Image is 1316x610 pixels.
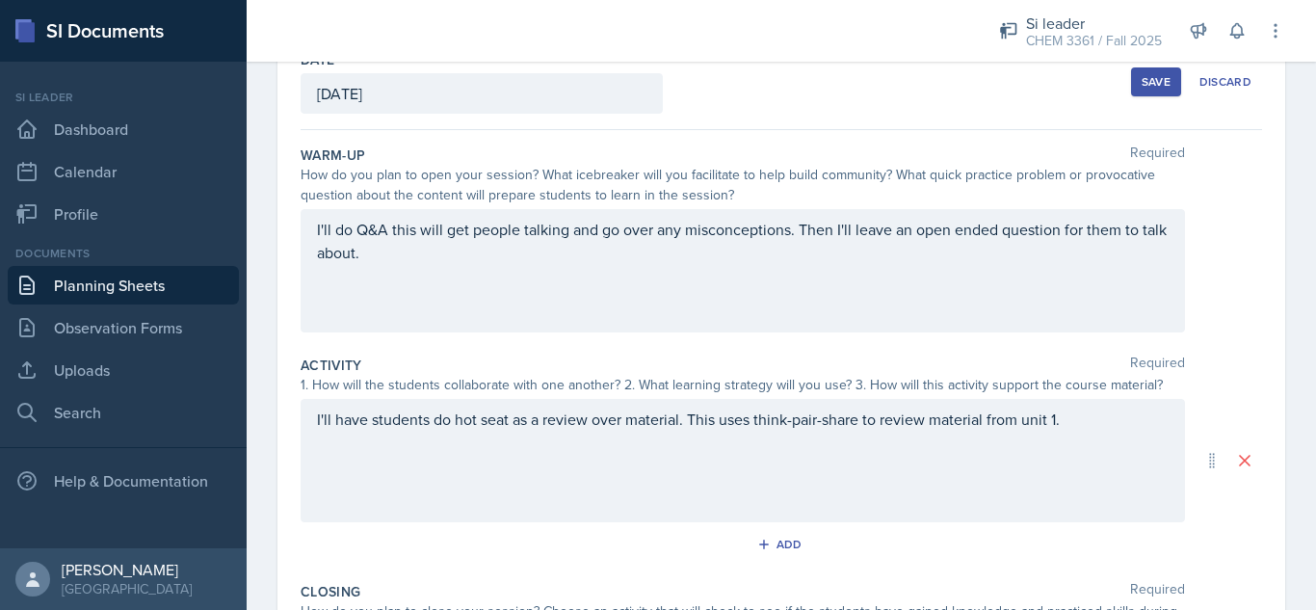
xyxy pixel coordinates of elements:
div: [PERSON_NAME] [62,560,192,579]
a: Planning Sheets [8,266,239,305]
span: Required [1130,356,1185,375]
div: Save [1142,74,1171,90]
button: Discard [1189,67,1262,96]
button: Add [750,530,813,559]
div: Si leader [1026,12,1162,35]
a: Calendar [8,152,239,191]
div: Add [761,537,803,552]
label: Activity [301,356,362,375]
div: 1. How will the students collaborate with one another? 2. What learning strategy will you use? 3.... [301,375,1185,395]
label: Warm-Up [301,146,365,165]
div: Discard [1199,74,1251,90]
a: Dashboard [8,110,239,148]
label: Closing [301,582,360,601]
div: Documents [8,245,239,262]
a: Observation Forms [8,308,239,347]
span: Required [1130,146,1185,165]
span: Required [1130,582,1185,601]
div: Help & Documentation [8,462,239,500]
button: Save [1131,67,1181,96]
a: Profile [8,195,239,233]
div: Si leader [8,89,239,106]
div: How do you plan to open your session? What icebreaker will you facilitate to help build community... [301,165,1185,205]
p: I'll have students do hot seat as a review over material. This uses think-pair-share to review ma... [317,408,1169,431]
a: Uploads [8,351,239,389]
a: Search [8,393,239,432]
div: [GEOGRAPHIC_DATA] [62,579,192,598]
p: I'll do Q&A this will get people talking and go over any misconceptions. Then I'll leave an open ... [317,218,1169,264]
div: CHEM 3361 / Fall 2025 [1026,31,1162,51]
